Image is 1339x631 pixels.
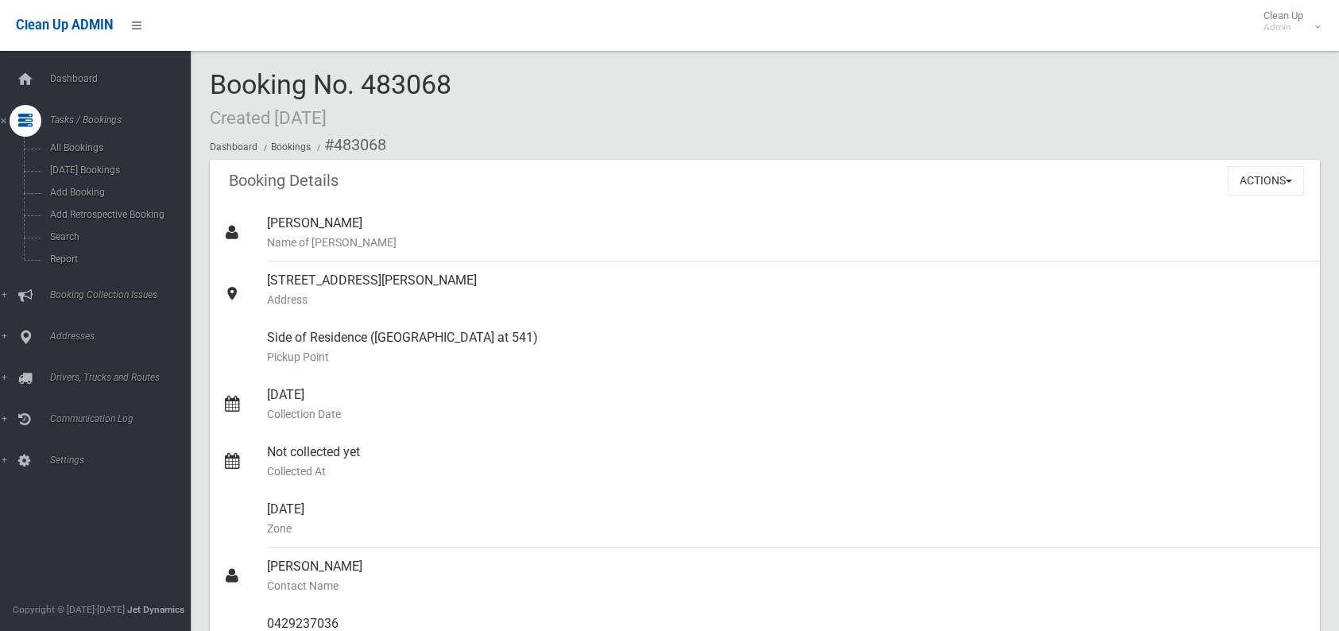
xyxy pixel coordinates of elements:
[267,233,1307,252] small: Name of [PERSON_NAME]
[210,165,358,196] header: Booking Details
[210,68,451,130] span: Booking No. 483068
[45,372,203,383] span: Drivers, Trucks and Routes
[313,130,386,160] li: #483068
[267,490,1307,548] div: [DATE]
[45,209,189,220] span: Add Retrospective Booking
[210,107,327,128] small: Created [DATE]
[267,261,1307,319] div: [STREET_ADDRESS][PERSON_NAME]
[45,254,189,265] span: Report
[267,319,1307,376] div: Side of Residence ([GEOGRAPHIC_DATA] at 541)
[267,376,1307,433] div: [DATE]
[127,604,184,615] strong: Jet Dynamics
[45,165,189,176] span: [DATE] Bookings
[45,187,189,198] span: Add Booking
[45,231,189,242] span: Search
[45,142,189,153] span: All Bookings
[45,455,203,466] span: Settings
[13,604,125,615] span: Copyright © [DATE]-[DATE]
[1264,21,1303,33] small: Admin
[45,114,203,126] span: Tasks / Bookings
[267,462,1307,481] small: Collected At
[45,73,203,84] span: Dashboard
[267,347,1307,366] small: Pickup Point
[267,433,1307,490] div: Not collected yet
[267,204,1307,261] div: [PERSON_NAME]
[210,141,257,153] a: Dashboard
[1256,10,1319,33] span: Clean Up
[267,576,1307,595] small: Contact Name
[45,331,203,342] span: Addresses
[45,289,203,300] span: Booking Collection Issues
[271,141,311,153] a: Bookings
[267,290,1307,309] small: Address
[267,405,1307,424] small: Collection Date
[267,519,1307,538] small: Zone
[16,17,113,33] span: Clean Up ADMIN
[1228,166,1304,195] button: Actions
[267,548,1307,605] div: [PERSON_NAME]
[45,413,203,424] span: Communication Log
